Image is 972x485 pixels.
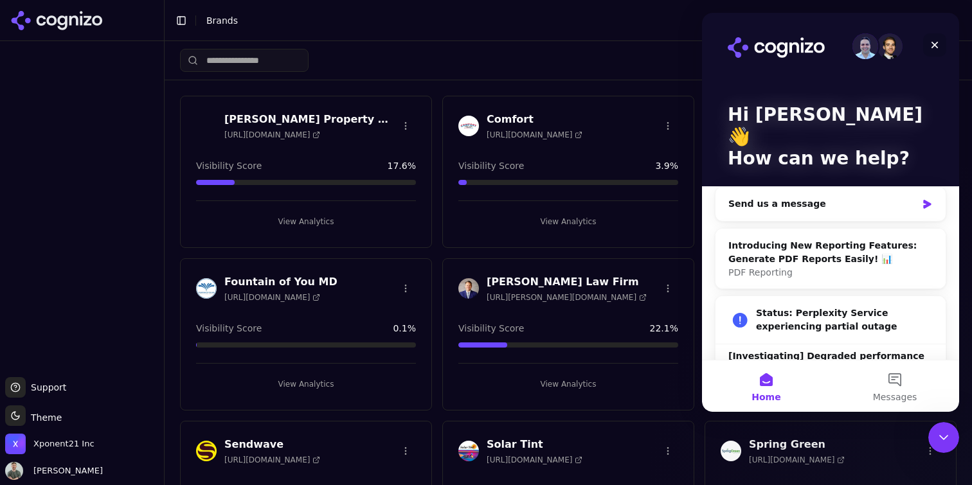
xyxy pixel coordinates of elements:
[393,322,416,335] span: 0.1 %
[458,278,479,299] img: Johnston Law Firm
[224,437,320,452] h3: Sendwave
[26,381,66,394] span: Support
[487,292,647,303] span: [URL][PERSON_NAME][DOMAIN_NAME]
[26,412,62,423] span: Theme
[196,322,262,335] span: Visibility Score
[5,434,26,454] img: Xponent21 Inc
[458,441,479,461] img: Solar Tint
[458,322,524,335] span: Visibility Score
[702,13,959,412] iframe: Intercom live chat
[458,211,678,232] button: View Analytics
[196,441,217,461] img: Sendwave
[487,455,582,465] span: [URL][DOMAIN_NAME]
[33,438,94,450] span: Xponent21 Inc
[196,278,217,299] img: Fountain of You MD
[749,437,845,452] h3: Spring Green
[224,130,320,140] span: [URL][DOMAIN_NAME]
[458,116,479,136] img: Comfort
[196,159,262,172] span: Visibility Score
[388,159,416,172] span: 17.6 %
[487,130,582,140] span: [URL][DOMAIN_NAME]
[721,441,741,461] img: Spring Green
[224,292,320,303] span: [URL][DOMAIN_NAME]
[206,14,936,27] nav: breadcrumb
[5,462,23,480] img: Chuck McCarthy
[196,374,416,394] button: View Analytics
[487,437,582,452] h3: Solar Tint
[928,422,959,453] iframe: Intercom live chat
[5,434,94,454] button: Open organization switcher
[196,116,217,136] img: Byrd Property Management
[655,159,678,172] span: 3.9 %
[224,455,320,465] span: [URL][DOMAIN_NAME]
[487,274,647,290] h3: [PERSON_NAME] Law Firm
[749,455,845,465] span: [URL][DOMAIN_NAME]
[196,211,416,232] button: View Analytics
[487,112,582,127] h3: Comfort
[224,112,395,127] h3: [PERSON_NAME] Property Management
[5,462,103,480] button: Open user button
[224,274,337,290] h3: Fountain of You MD
[650,322,678,335] span: 22.1 %
[28,465,103,477] span: [PERSON_NAME]
[206,15,238,26] span: Brands
[458,159,524,172] span: Visibility Score
[458,374,678,394] button: View Analytics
